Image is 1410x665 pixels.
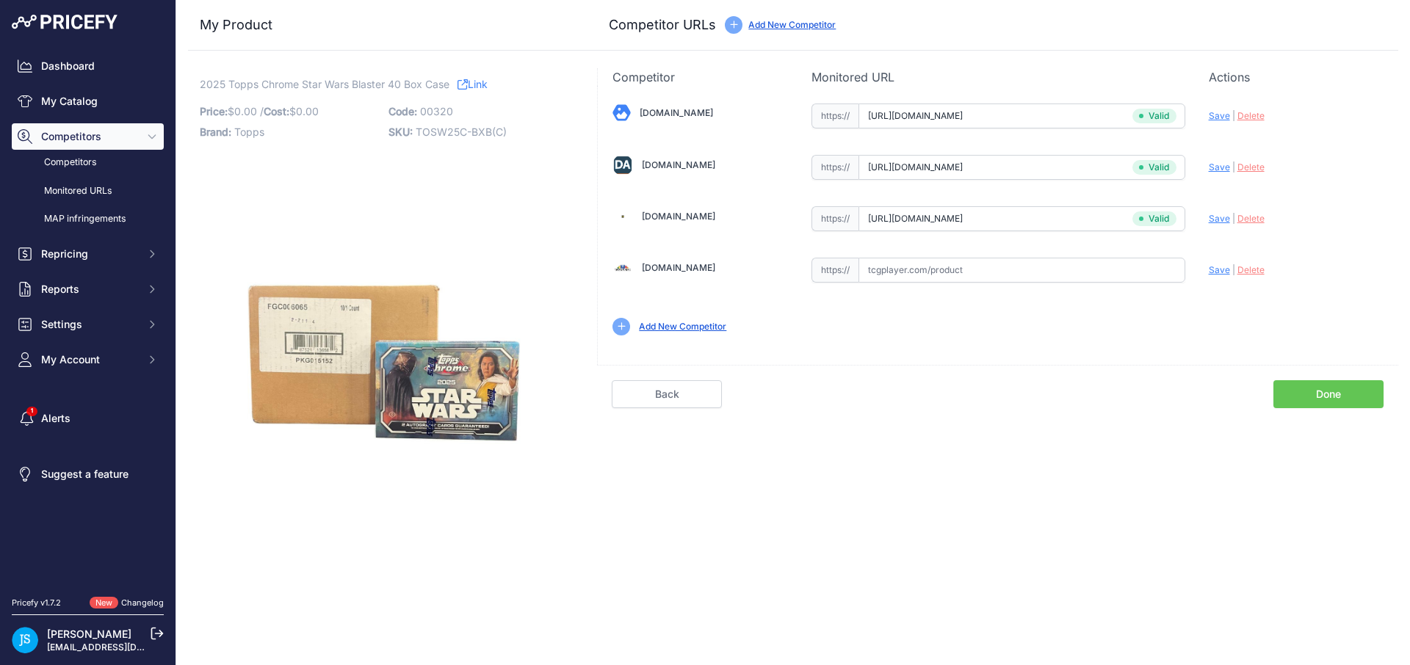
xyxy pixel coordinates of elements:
[41,247,137,261] span: Repricing
[12,53,164,579] nav: Sidebar
[12,88,164,115] a: My Catalog
[811,155,858,180] span: https://
[12,311,164,338] button: Settings
[1232,161,1235,172] span: |
[12,241,164,267] button: Repricing
[41,129,137,144] span: Competitors
[811,103,858,128] span: https://
[858,155,1185,180] input: dacardworld.com/product
[612,68,787,86] p: Competitor
[234,105,257,117] span: 0.00
[1209,110,1230,121] span: Save
[1232,110,1235,121] span: |
[388,126,413,138] span: SKU:
[811,258,858,283] span: https://
[200,101,380,122] p: $
[458,75,488,93] a: Link
[200,75,449,93] span: 2025 Topps Chrome Star Wars Blaster 40 Box Case
[1209,213,1230,224] span: Save
[260,105,319,117] span: / $
[1237,213,1265,224] span: Delete
[12,461,164,487] a: Suggest a feature
[609,15,716,35] h3: Competitor URLs
[41,352,137,367] span: My Account
[642,262,715,273] a: [DOMAIN_NAME]
[748,19,836,30] a: Add New Competitor
[12,15,117,29] img: Pricefy Logo
[811,206,858,231] span: https://
[639,321,726,332] a: Add New Competitor
[12,597,61,609] div: Pricefy v1.7.2
[640,107,713,118] a: [DOMAIN_NAME]
[858,103,1185,128] input: blowoutcards.com/product
[12,123,164,150] button: Competitors
[1209,68,1384,86] p: Actions
[1209,161,1230,172] span: Save
[1237,264,1265,275] span: Delete
[41,317,137,332] span: Settings
[12,276,164,302] button: Reports
[1273,380,1384,408] a: Done
[1232,213,1235,224] span: |
[642,211,715,222] a: [DOMAIN_NAME]
[200,126,231,138] span: Brand:
[612,380,722,408] a: Back
[200,15,568,35] h3: My Product
[416,126,507,138] span: TOSW25C-BXB(C)
[642,159,715,170] a: [DOMAIN_NAME]
[264,105,289,117] span: Cost:
[1237,110,1265,121] span: Delete
[858,206,1185,231] input: steelcitycollectibles.com/product
[234,126,264,138] span: Topps
[420,105,453,117] span: 00320
[12,53,164,79] a: Dashboard
[12,206,164,232] a: MAP infringements
[12,346,164,373] button: My Account
[811,68,1185,86] p: Monitored URL
[1237,161,1265,172] span: Delete
[47,642,200,653] a: [EMAIL_ADDRESS][DOMAIN_NAME]
[200,105,228,117] span: Price:
[1232,264,1235,275] span: |
[12,178,164,204] a: Monitored URLs
[296,105,319,117] span: 0.00
[90,597,118,609] span: New
[858,258,1185,283] input: tcgplayer.com/product
[1209,264,1230,275] span: Save
[41,282,137,297] span: Reports
[12,405,164,432] a: Alerts
[47,628,131,640] a: [PERSON_NAME]
[121,597,164,608] a: Changelog
[388,105,417,117] span: Code:
[12,150,164,175] a: Competitors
